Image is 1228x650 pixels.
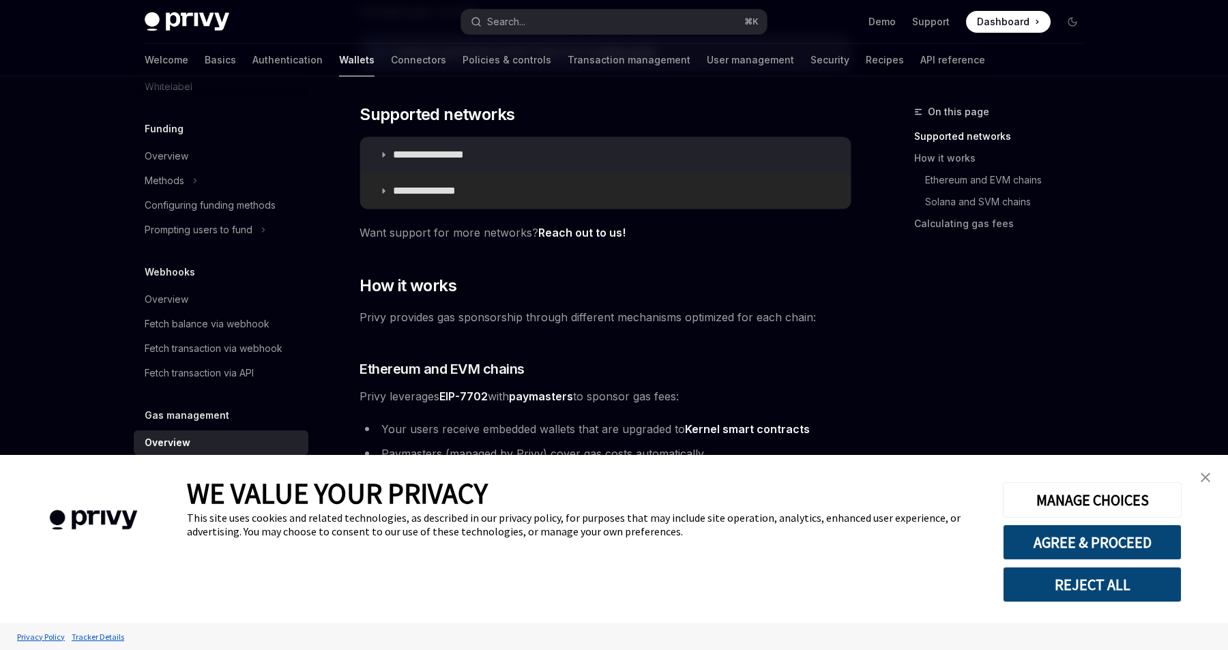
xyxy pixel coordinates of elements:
li: Paymasters (managed by Privy) cover gas costs automatically [360,444,851,463]
a: Basics [205,44,236,76]
h5: Funding [145,121,184,137]
div: Fetch transaction via webhook [145,340,282,357]
div: Prompting users to fund [145,222,252,238]
a: Fetch transaction via API [134,361,308,385]
div: Search... [487,14,525,30]
a: Dashboard [966,11,1051,33]
a: Tracker Details [68,625,128,649]
span: Supported networks [360,104,514,125]
button: AGREE & PROCEED [1003,525,1182,560]
div: Overview [145,434,190,451]
a: Reach out to us! [538,226,626,240]
div: Overview [145,148,188,164]
span: Ethereum and EVM chains [360,359,525,379]
h5: Webhooks [145,264,195,280]
button: Search...⌘K [461,10,767,34]
div: Fetch balance via webhook [145,316,269,332]
button: REJECT ALL [1003,567,1182,602]
div: Fetch transaction via API [145,365,254,381]
a: Configuring funding methods [134,193,308,218]
a: Overview [134,144,308,168]
a: Wallets [339,44,375,76]
span: Dashboard [977,15,1029,29]
a: EIP-7702 [439,389,488,404]
a: Connectors [391,44,446,76]
span: Privy leverages with to sponsor gas fees: [360,387,851,406]
button: MANAGE CHOICES [1003,482,1182,518]
a: Transaction management [568,44,690,76]
a: Support [912,15,950,29]
a: Solana and SVM chains [925,191,1094,213]
div: Configuring funding methods [145,197,276,213]
a: Supported networks [914,125,1094,147]
a: API reference [920,44,985,76]
img: dark logo [145,12,229,31]
a: Ethereum and EVM chains [925,169,1094,191]
strong: paymasters [509,389,573,403]
a: Security [810,44,849,76]
button: Toggle dark mode [1062,11,1083,33]
a: Authentication [252,44,323,76]
a: Demo [868,15,896,29]
div: Methods [145,173,184,189]
div: Overview [145,291,188,308]
span: On this page [928,104,989,120]
div: This site uses cookies and related technologies, as described in our privacy policy, for purposes... [187,511,982,538]
span: WE VALUE YOUR PRIVACY [187,475,488,511]
a: close banner [1192,464,1219,491]
a: Calculating gas fees [914,213,1094,235]
a: Fetch balance via webhook [134,312,308,336]
li: Your users receive embedded wallets that are upgraded to [360,419,851,439]
span: ⌘ K [744,16,759,27]
a: Privacy Policy [14,625,68,649]
a: User management [707,44,794,76]
a: Overview [134,430,308,455]
a: Kernel smart contracts [685,422,810,437]
a: Welcome [145,44,188,76]
a: Fetch transaction via webhook [134,336,308,361]
a: Overview [134,287,308,312]
img: close banner [1201,473,1210,482]
h5: Gas management [145,407,229,424]
a: How it works [914,147,1094,169]
img: company logo [20,490,166,550]
a: Policies & controls [463,44,551,76]
span: Want support for more networks? [360,223,851,242]
a: Recipes [866,44,904,76]
span: Privy provides gas sponsorship through different mechanisms optimized for each chain: [360,308,851,327]
span: How it works [360,275,456,297]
